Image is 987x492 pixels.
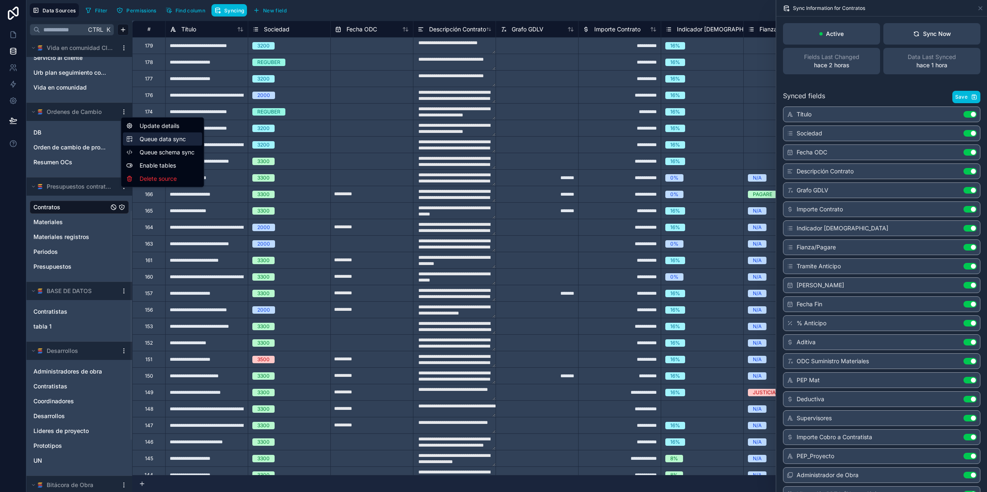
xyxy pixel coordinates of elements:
[126,148,199,156] button: Queue schema sync
[140,148,199,156] span: Queue schema sync
[123,119,202,132] div: Update details
[123,159,202,172] div: Enable tables
[126,135,199,143] button: Queue data sync
[140,135,199,143] span: Queue data sync
[123,172,202,185] div: Delete source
